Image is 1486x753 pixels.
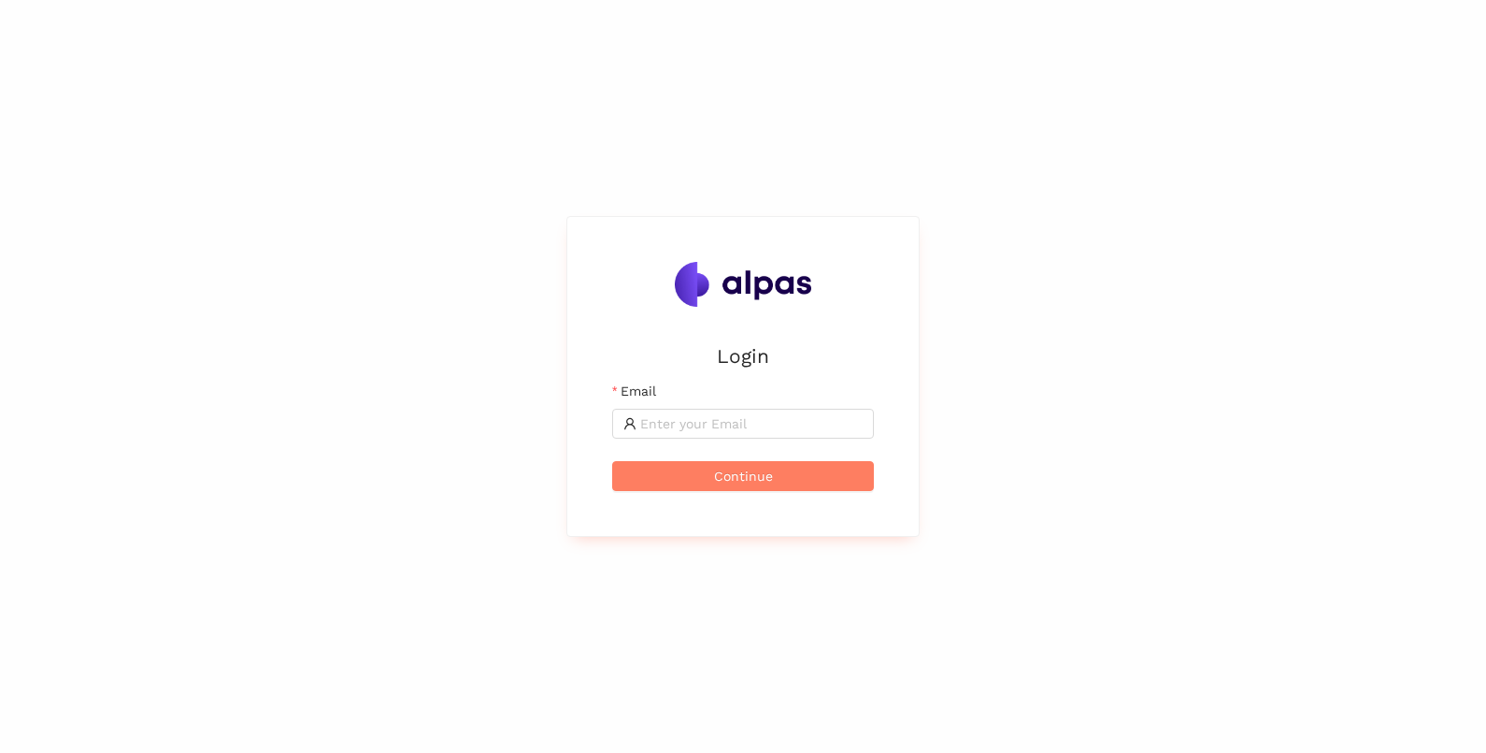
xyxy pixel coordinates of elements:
label: Email [612,381,656,401]
span: user [623,417,636,430]
input: Email [640,413,863,434]
button: Continue [612,461,874,491]
img: Alpas.ai Logo [675,262,811,307]
h2: Login [612,340,874,371]
span: Continue [714,466,773,486]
